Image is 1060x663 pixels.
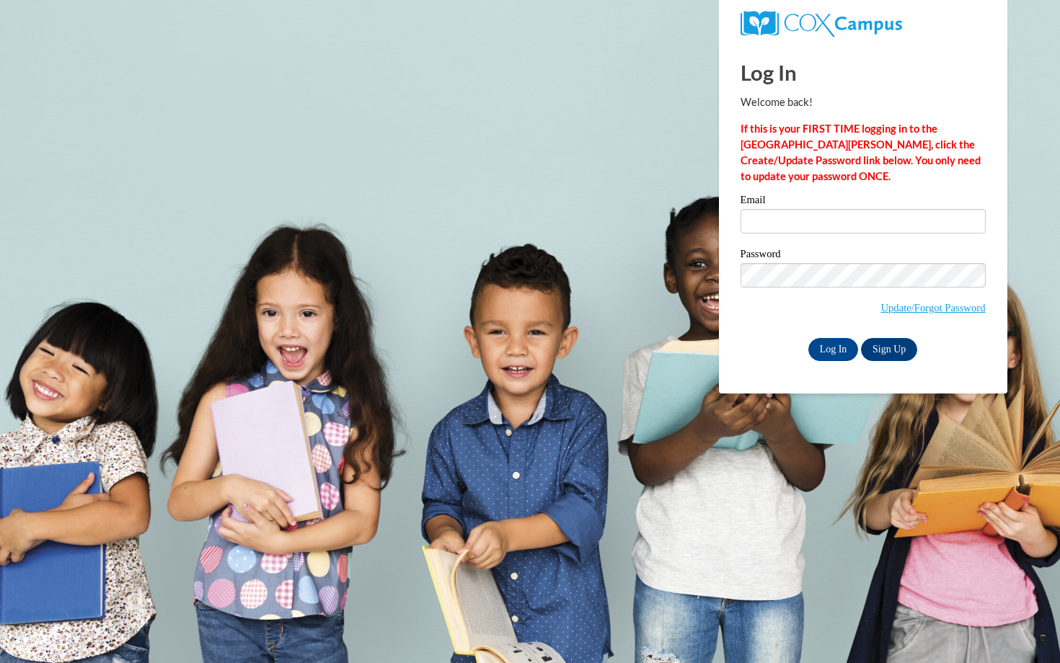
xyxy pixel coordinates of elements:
[741,58,986,87] h1: Log In
[861,338,917,361] a: Sign Up
[741,195,986,209] label: Email
[1002,605,1048,651] iframe: Button to launch messaging window
[880,302,985,313] a: Update/Forgot Password
[741,249,986,263] label: Password
[741,123,981,182] strong: If this is your FIRST TIME logging in to the [GEOGRAPHIC_DATA][PERSON_NAME], click the Create/Upd...
[741,11,986,37] a: COX Campus
[808,338,859,361] input: Log In
[741,94,986,110] p: Welcome back!
[741,11,902,37] img: COX Campus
